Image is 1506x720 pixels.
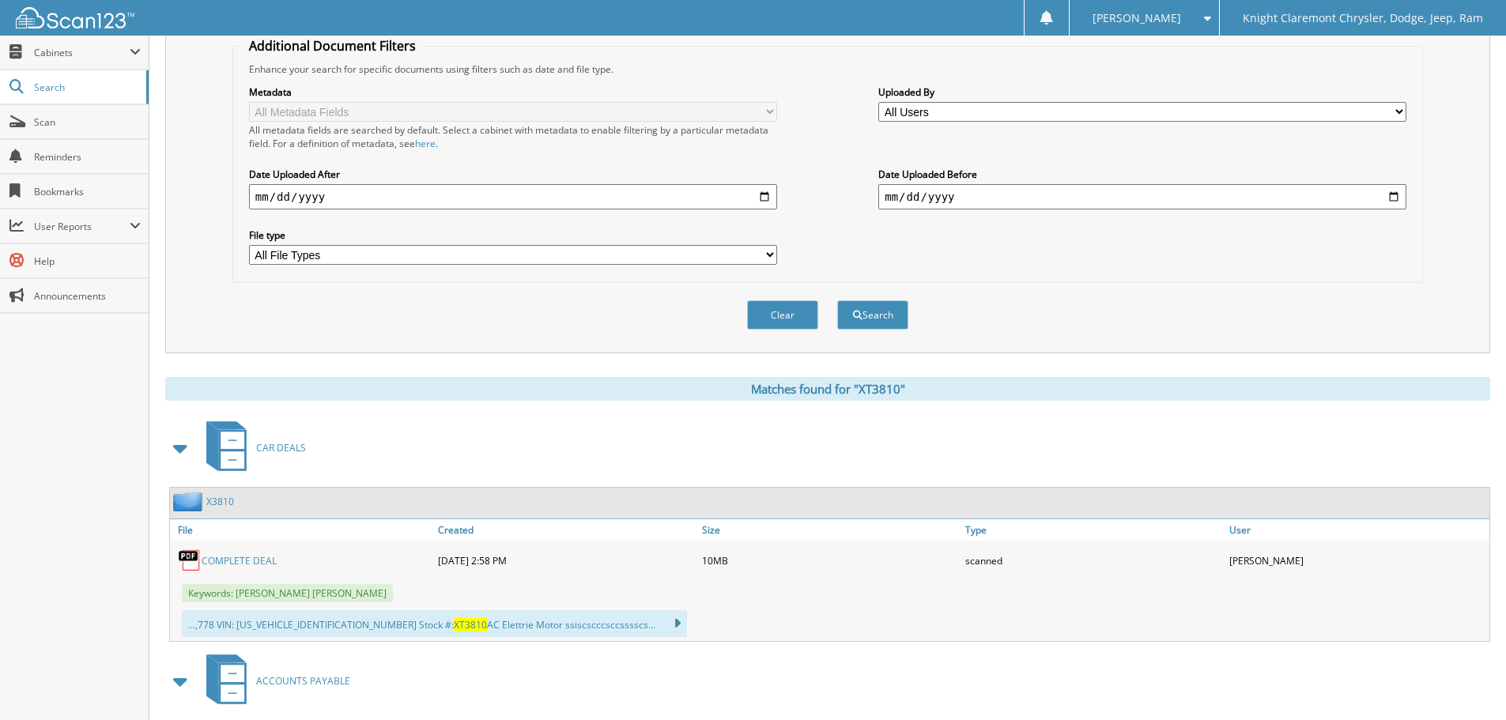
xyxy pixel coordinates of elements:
[197,417,306,479] a: CAR DEALS
[34,254,141,268] span: Help
[182,584,393,602] span: Keywords: [PERSON_NAME] [PERSON_NAME]
[878,85,1406,99] label: Uploaded By
[415,137,436,150] a: here
[961,519,1225,541] a: Type
[1225,545,1489,576] div: [PERSON_NAME]
[249,85,777,99] label: Metadata
[34,185,141,198] span: Bookmarks
[34,46,130,59] span: Cabinets
[241,62,1414,76] div: Enhance your search for specific documents using filters such as date and file type.
[249,184,777,209] input: start
[454,618,487,631] span: XT3810
[165,377,1490,401] div: Matches found for "XT3810"
[434,519,698,541] a: Created
[434,545,698,576] div: [DATE] 2:58 PM
[16,7,134,28] img: scan123-logo-white.svg
[1427,644,1506,720] iframe: Chat Widget
[241,37,424,55] legend: Additional Document Filters
[249,168,777,181] label: Date Uploaded After
[202,554,277,567] a: COMPLETE DEAL
[698,545,962,576] div: 10MB
[34,220,130,233] span: User Reports
[197,650,350,712] a: ACCOUNTS PAYABLE
[961,545,1225,576] div: scanned
[34,81,138,94] span: Search
[34,115,141,129] span: Scan
[256,674,350,688] span: ACCOUNTS PAYABLE
[173,492,206,511] img: folder2.png
[1093,13,1181,23] span: [PERSON_NAME]
[170,519,434,541] a: File
[747,300,818,330] button: Clear
[1225,519,1489,541] a: User
[878,168,1406,181] label: Date Uploaded Before
[698,519,962,541] a: Size
[178,548,202,572] img: PDF.png
[878,184,1406,209] input: end
[249,123,777,150] div: All metadata fields are searched by default. Select a cabinet with metadata to enable filtering b...
[837,300,908,330] button: Search
[34,289,141,303] span: Announcements
[206,495,234,508] a: X3810
[34,150,141,164] span: Reminders
[182,610,687,637] div: ...,778 VIN: [US_VEHICLE_IDENTIFICATION_NUMBER] Stock #: AC Elettrie Motor ssiscscccsccsssscs...
[256,441,306,454] span: CAR DEALS
[1243,13,1483,23] span: Knight Claremont Chrysler, Dodge, Jeep, Ram
[249,228,777,242] label: File type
